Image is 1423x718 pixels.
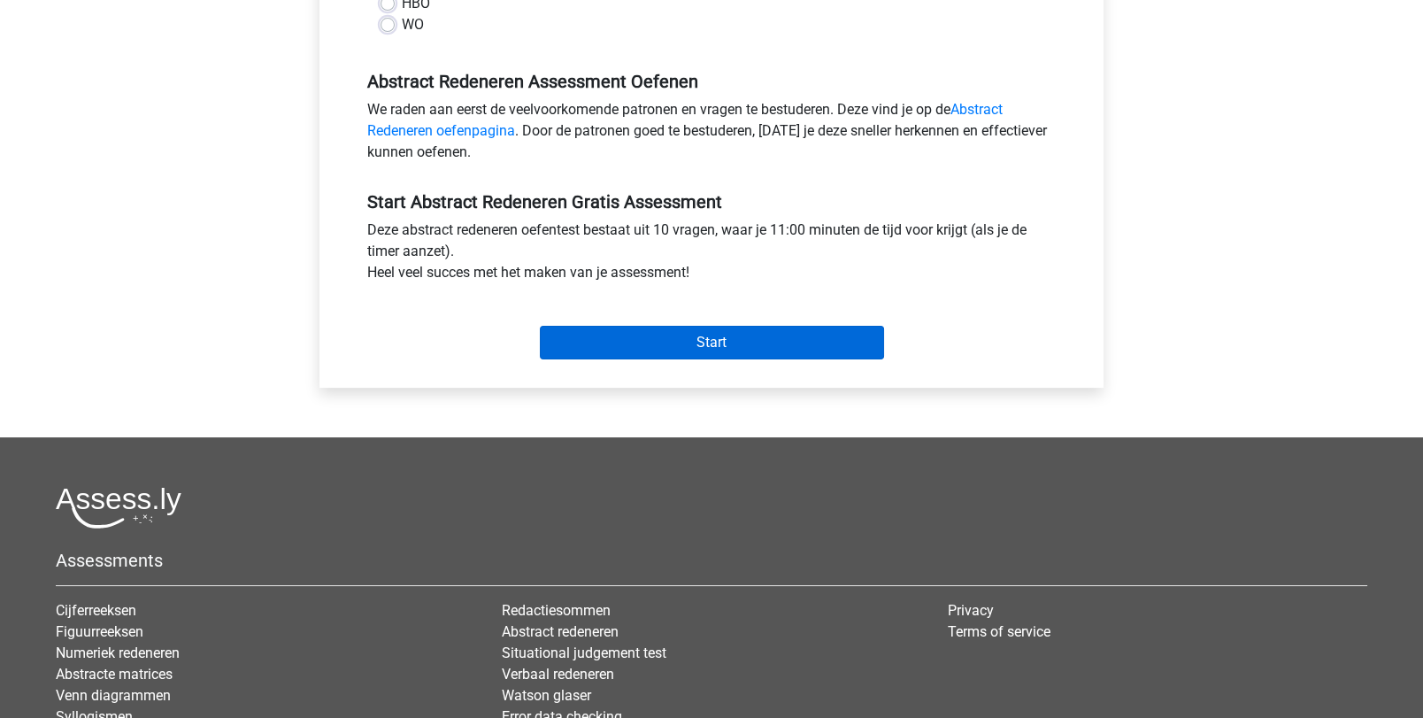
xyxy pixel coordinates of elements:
[56,645,180,661] a: Numeriek redeneren
[354,99,1069,170] div: We raden aan eerst de veelvoorkomende patronen en vragen te bestuderen. Deze vind je op de . Door...
[502,687,591,704] a: Watson glaser
[502,645,666,661] a: Situational judgement test
[502,623,619,640] a: Abstract redeneren
[367,191,1056,212] h5: Start Abstract Redeneren Gratis Assessment
[56,666,173,683] a: Abstracte matrices
[56,623,143,640] a: Figuurreeksen
[56,687,171,704] a: Venn diagrammen
[402,14,424,35] label: WO
[56,602,136,619] a: Cijferreeksen
[502,602,611,619] a: Redactiesommen
[367,71,1056,92] h5: Abstract Redeneren Assessment Oefenen
[948,623,1050,640] a: Terms of service
[502,666,614,683] a: Verbaal redeneren
[354,220,1069,290] div: Deze abstract redeneren oefentest bestaat uit 10 vragen, waar je 11:00 minuten de tijd voor krijg...
[56,550,1367,571] h5: Assessments
[56,487,181,529] img: Assessly logo
[540,326,884,359] input: Start
[948,602,994,619] a: Privacy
